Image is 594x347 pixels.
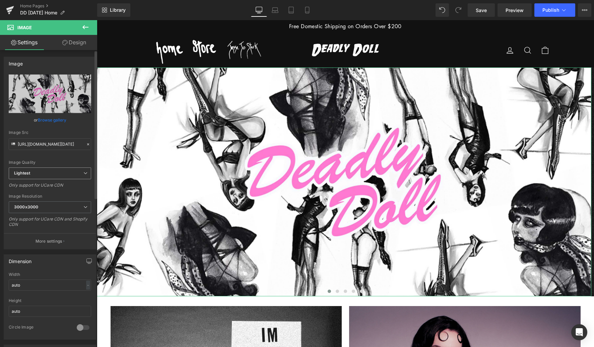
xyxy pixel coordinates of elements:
div: or [9,116,91,123]
a: New Library [97,3,130,17]
img: Deadly Doll [215,23,282,36]
b: Lightest [14,170,30,176]
a: Design [50,35,98,50]
div: Dimension [9,255,32,264]
span: Image [17,25,32,30]
span: Save [476,7,487,14]
p: More settings [36,238,62,244]
a: Tablet [283,3,299,17]
span: Preview [506,7,524,14]
div: Circle Image [9,325,70,332]
a: Browse gallery [38,114,66,126]
span: Library [110,7,126,13]
div: Image [9,57,23,66]
div: Only support for UCare CDN and Shopify CDN [9,216,91,232]
div: - [86,281,90,290]
button: More [578,3,591,17]
a: Desktop [251,3,267,17]
span: Publish [542,7,559,13]
a: Mobile [299,3,315,17]
a: Home Pages [20,3,97,9]
input: auto [9,306,91,317]
input: auto [9,280,91,291]
div: Image Quality [9,160,91,165]
button: Undo [436,3,449,17]
button: More settings [4,233,96,249]
div: Height [9,298,91,303]
a: Laptop [267,3,283,17]
a: Preview [498,3,532,17]
div: Open Intercom Messenger [571,324,587,340]
div: Image Src [9,130,91,135]
input: Link [9,138,91,150]
b: 3000x3000 [14,204,38,209]
div: Only support for UCare CDN [9,183,91,192]
div: Width [9,272,91,277]
div: Image Resolution [9,194,91,199]
button: Redo [452,3,465,17]
span: DD [DATE] Home [20,10,57,15]
button: Publish [534,3,575,17]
